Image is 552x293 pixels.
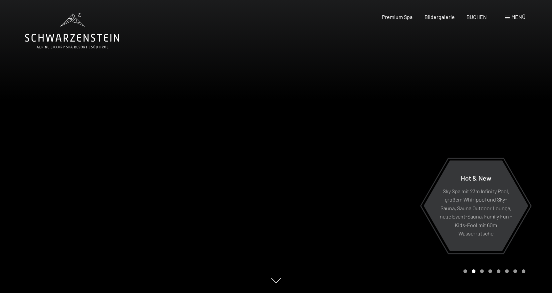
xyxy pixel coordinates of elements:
a: Hot & New Sky Spa mit 23m Infinity Pool, großem Whirlpool und Sky-Sauna, Sauna Outdoor Lounge, ne... [423,160,529,251]
div: Carousel Page 1 [463,269,467,273]
div: Carousel Page 2 (Current Slide) [472,269,475,273]
div: Carousel Pagination [461,269,525,273]
a: BUCHEN [466,14,487,20]
div: Carousel Page 6 [505,269,509,273]
a: Premium Spa [382,14,413,20]
div: Carousel Page 4 [488,269,492,273]
div: Carousel Page 7 [513,269,517,273]
span: Menü [511,14,525,20]
a: Bildergalerie [424,14,455,20]
span: Hot & New [461,174,491,182]
p: Sky Spa mit 23m Infinity Pool, großem Whirlpool und Sky-Sauna, Sauna Outdoor Lounge, neue Event-S... [440,187,512,238]
div: Carousel Page 5 [497,269,500,273]
div: Carousel Page 8 [522,269,525,273]
div: Carousel Page 3 [480,269,484,273]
